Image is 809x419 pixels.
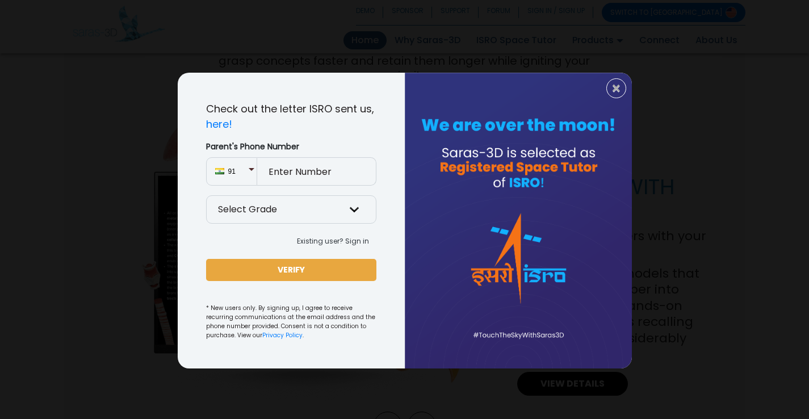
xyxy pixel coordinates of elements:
a: here! [206,117,232,131]
button: VERIFY [206,259,376,281]
a: Privacy Policy [262,331,303,340]
input: Enter Number [257,157,376,186]
p: Check out the letter ISRO sent us, [206,101,376,132]
span: 91 [228,166,248,177]
label: Parent's Phone Number [206,141,376,153]
small: * New users only. By signing up, I agree to receive recurring communications at the email address... [206,304,376,340]
button: Existing user? Sign in [290,233,376,250]
button: Close [606,78,626,98]
span: × [611,81,621,96]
